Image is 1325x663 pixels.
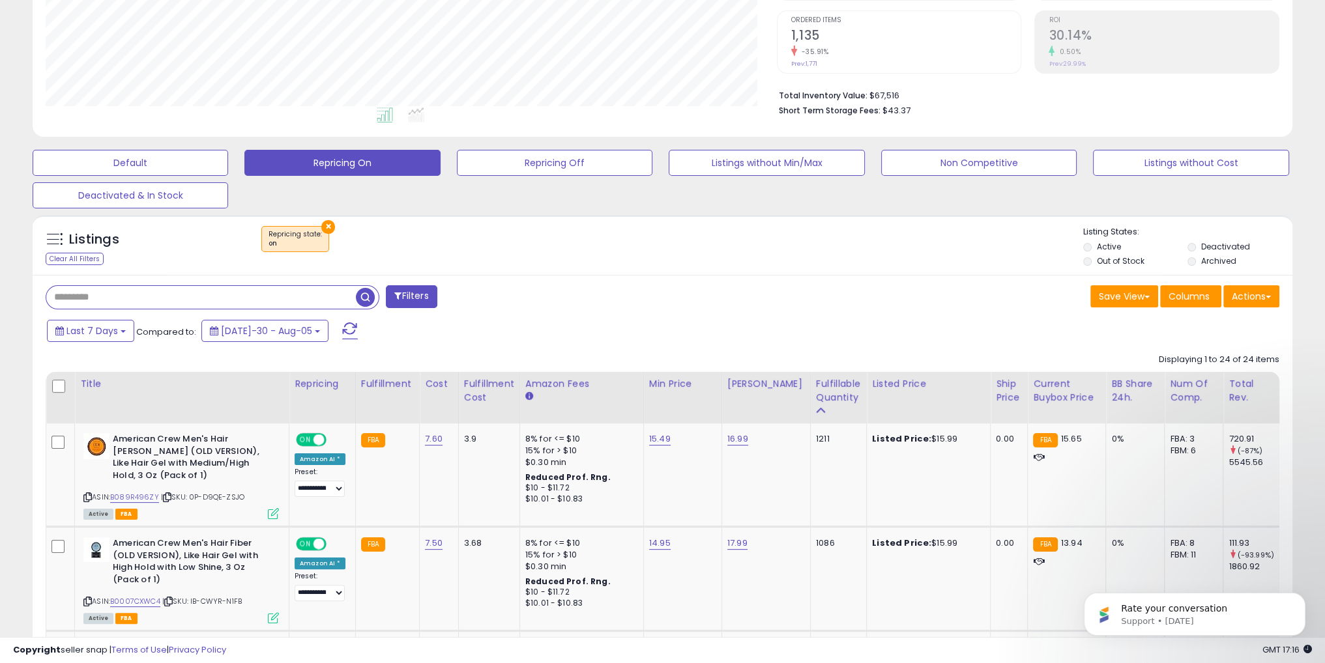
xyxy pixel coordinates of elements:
[1033,433,1057,447] small: FBA
[425,432,443,445] a: 7.60
[1229,377,1276,404] div: Total Rev.
[33,150,228,176] button: Default
[1238,550,1274,560] small: (-93.99%)
[1238,445,1263,456] small: (-87%)
[727,432,748,445] a: 16.99
[525,433,633,445] div: 8% for <= $10
[361,537,385,552] small: FBA
[1055,47,1081,57] small: 0.50%
[425,377,453,391] div: Cost
[525,587,633,598] div: $10 - $11.72
[669,150,864,176] button: Listings without Min/Max
[1049,28,1279,46] h2: 30.14%
[779,87,1270,102] li: $67,516
[1033,377,1100,404] div: Current Buybox Price
[1061,432,1082,445] span: 15.65
[996,433,1017,445] div: 0.00
[464,433,510,445] div: 3.9
[779,90,867,101] b: Total Inventory Value:
[269,229,322,249] span: Repricing state :
[161,492,244,502] span: | SKU: 0P-D9QE-ZSJO
[1223,285,1279,307] button: Actions
[996,377,1022,404] div: Ship Price
[201,320,328,342] button: [DATE]-30 - Aug-05
[297,434,313,445] span: ON
[525,377,638,391] div: Amazon Fees
[83,613,113,624] span: All listings currently available for purchase on Amazon
[1049,60,1085,68] small: Prev: 29.99%
[872,537,931,549] b: Listed Price:
[649,432,671,445] a: 15.49
[996,537,1017,549] div: 0.00
[1111,537,1154,549] div: 0%
[1097,241,1121,252] label: Active
[83,537,109,562] img: 31Wl1SGHpoL._SL40_.jpg
[297,539,313,550] span: ON
[321,220,335,234] button: ×
[83,433,109,459] img: 412wHLoq0yL._SL40_.jpg
[872,433,980,445] div: $15.99
[1093,150,1289,176] button: Listings without Cost
[80,377,284,391] div: Title
[244,150,440,176] button: Repricing On
[464,377,514,404] div: Fulfillment Cost
[464,537,510,549] div: 3.68
[1229,433,1281,445] div: 720.91
[649,537,671,550] a: 14.95
[816,377,861,404] div: Fulfillable Quantity
[47,320,134,342] button: Last 7 Days
[872,537,980,549] div: $15.99
[525,598,633,609] div: $10.01 - $10.83
[1083,226,1292,238] p: Listing States:
[33,182,228,208] button: Deactivated & In Stock
[1033,537,1057,552] small: FBA
[1170,549,1213,561] div: FBM: 11
[872,432,931,445] b: Listed Price:
[13,643,61,656] strong: Copyright
[791,17,1021,24] span: Ordered Items
[727,537,748,550] a: 17.99
[115,613,138,624] span: FBA
[69,231,119,249] h5: Listings
[1111,377,1159,404] div: BB Share 24h.
[1229,561,1281,572] div: 1860.92
[525,457,633,468] div: $0.30 min
[525,483,633,494] div: $10 - $11.72
[1170,445,1213,457] div: FBM: 6
[1229,537,1281,549] div: 111.93
[816,433,856,445] div: 1211
[269,239,322,248] div: on
[525,537,633,549] div: 8% for <= $10
[110,596,160,607] a: B0007CXWC4
[386,285,437,308] button: Filters
[1169,290,1210,303] span: Columns
[66,324,118,337] span: Last 7 Days
[791,28,1021,46] h2: 1,135
[882,104,910,117] span: $43.37
[797,47,829,57] small: -35.91%
[1201,241,1250,252] label: Deactivated
[525,472,611,483] b: Reduced Prof. Rng.
[295,453,345,465] div: Amazon AI *
[1201,255,1236,266] label: Archived
[727,377,805,391] div: [PERSON_NAME]
[525,494,633,505] div: $10.01 - $10.83
[525,561,633,572] div: $0.30 min
[295,468,345,497] div: Preset:
[816,537,856,549] div: 1086
[115,509,138,520] span: FBA
[425,537,443,550] a: 7.50
[1170,433,1213,445] div: FBA: 3
[791,60,817,68] small: Prev: 1,771
[1049,17,1279,24] span: ROI
[83,433,279,518] div: ASIN:
[113,433,271,485] b: American Crew Men's Hair [PERSON_NAME] (OLD VERSION), Like Hair Gel with Medium/High Hold, 3 Oz (...
[295,377,350,391] div: Repricing
[136,326,196,338] span: Compared to:
[1061,537,1083,549] span: 13.94
[525,549,633,561] div: 15% for > $10
[13,644,226,656] div: seller snap | |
